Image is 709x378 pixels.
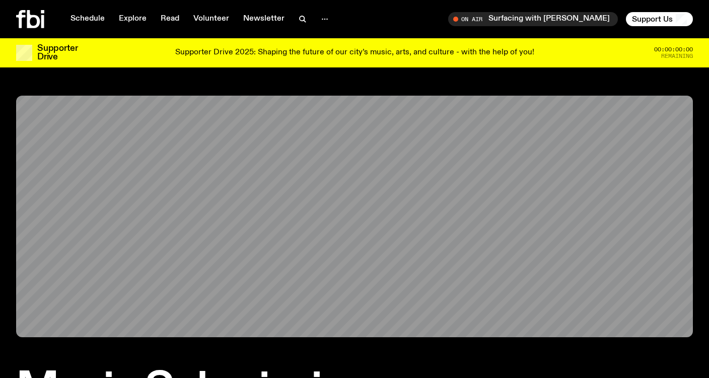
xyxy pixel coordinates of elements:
a: Schedule [64,12,111,26]
span: Remaining [661,53,693,59]
a: Explore [113,12,153,26]
a: Volunteer [187,12,235,26]
button: Support Us [626,12,693,26]
button: On AirSurfacing with [PERSON_NAME] [448,12,618,26]
span: 00:00:00:00 [654,47,693,52]
h3: Supporter Drive [37,44,78,61]
p: Supporter Drive 2025: Shaping the future of our city’s music, arts, and culture - with the help o... [175,48,534,57]
a: Read [155,12,185,26]
a: Newsletter [237,12,291,26]
span: Support Us [632,15,673,24]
